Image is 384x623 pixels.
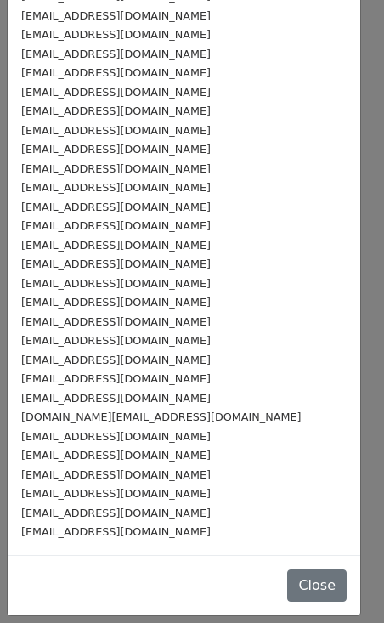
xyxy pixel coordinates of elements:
[21,507,211,519] small: [EMAIL_ADDRESS][DOMAIN_NAME]
[21,430,211,443] small: [EMAIL_ADDRESS][DOMAIN_NAME]
[21,162,211,175] small: [EMAIL_ADDRESS][DOMAIN_NAME]
[21,525,211,538] small: [EMAIL_ADDRESS][DOMAIN_NAME]
[21,411,301,423] small: [DOMAIN_NAME][EMAIL_ADDRESS][DOMAIN_NAME]
[21,468,211,481] small: [EMAIL_ADDRESS][DOMAIN_NAME]
[21,201,211,213] small: [EMAIL_ADDRESS][DOMAIN_NAME]
[21,28,211,41] small: [EMAIL_ADDRESS][DOMAIN_NAME]
[21,487,211,500] small: [EMAIL_ADDRESS][DOMAIN_NAME]
[21,449,211,462] small: [EMAIL_ADDRESS][DOMAIN_NAME]
[21,9,211,22] small: [EMAIL_ADDRESS][DOMAIN_NAME]
[21,181,211,194] small: [EMAIL_ADDRESS][DOMAIN_NAME]
[21,48,211,60] small: [EMAIL_ADDRESS][DOMAIN_NAME]
[21,354,211,366] small: [EMAIL_ADDRESS][DOMAIN_NAME]
[21,372,211,385] small: [EMAIL_ADDRESS][DOMAIN_NAME]
[21,219,211,232] small: [EMAIL_ADDRESS][DOMAIN_NAME]
[21,124,211,137] small: [EMAIL_ADDRESS][DOMAIN_NAME]
[21,296,211,309] small: [EMAIL_ADDRESS][DOMAIN_NAME]
[21,315,211,328] small: [EMAIL_ADDRESS][DOMAIN_NAME]
[287,569,347,602] button: Close
[21,334,211,347] small: [EMAIL_ADDRESS][DOMAIN_NAME]
[21,66,211,79] small: [EMAIL_ADDRESS][DOMAIN_NAME]
[21,86,211,99] small: [EMAIL_ADDRESS][DOMAIN_NAME]
[21,105,211,117] small: [EMAIL_ADDRESS][DOMAIN_NAME]
[21,143,211,156] small: [EMAIL_ADDRESS][DOMAIN_NAME]
[21,277,211,290] small: [EMAIL_ADDRESS][DOMAIN_NAME]
[21,392,211,405] small: [EMAIL_ADDRESS][DOMAIN_NAME]
[21,239,211,252] small: [EMAIL_ADDRESS][DOMAIN_NAME]
[21,258,211,270] small: [EMAIL_ADDRESS][DOMAIN_NAME]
